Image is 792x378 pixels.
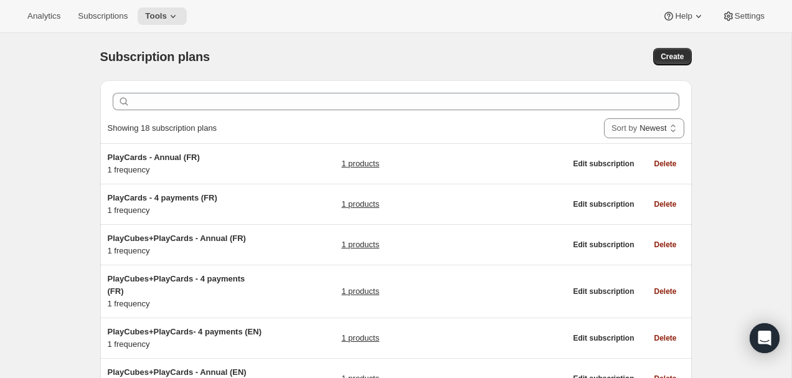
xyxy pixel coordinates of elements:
[573,333,634,343] span: Edit subscription
[646,329,684,347] button: Delete
[565,196,641,213] button: Edit subscription
[573,286,634,296] span: Edit subscription
[145,11,167,21] span: Tools
[654,199,676,209] span: Delete
[750,323,780,353] div: Open Intercom Messenger
[341,332,379,344] a: 1 products
[108,123,217,133] span: Showing 18 subscription plans
[108,234,246,243] span: PlayCubes+PlayCards - Annual (FR)
[108,327,262,336] span: PlayCubes+PlayCards- 4 payments (EN)
[565,155,641,172] button: Edit subscription
[108,153,200,162] span: PlayCards - Annual (FR)
[654,333,676,343] span: Delete
[646,283,684,300] button: Delete
[654,159,676,169] span: Delete
[108,232,263,257] div: 1 frequency
[27,11,60,21] span: Analytics
[100,50,210,64] span: Subscription plans
[20,7,68,25] button: Analytics
[565,283,641,300] button: Edit subscription
[661,52,684,62] span: Create
[341,239,379,251] a: 1 products
[108,151,263,176] div: 1 frequency
[341,198,379,210] a: 1 products
[341,285,379,298] a: 1 products
[108,274,245,296] span: PlayCubes+PlayCards - 4 payments (FR)
[675,11,692,21] span: Help
[735,11,765,21] span: Settings
[646,236,684,253] button: Delete
[565,236,641,253] button: Edit subscription
[573,199,634,209] span: Edit subscription
[108,367,247,377] span: PlayCubes+PlayCards - Annual (EN)
[78,11,128,21] span: Subscriptions
[341,158,379,170] a: 1 products
[108,273,263,310] div: 1 frequency
[646,196,684,213] button: Delete
[653,48,691,65] button: Create
[573,240,634,250] span: Edit subscription
[108,326,263,351] div: 1 frequency
[138,7,187,25] button: Tools
[654,240,676,250] span: Delete
[70,7,135,25] button: Subscriptions
[108,192,263,217] div: 1 frequency
[108,193,217,202] span: PlayCards - 4 payments (FR)
[646,155,684,172] button: Delete
[715,7,772,25] button: Settings
[573,159,634,169] span: Edit subscription
[565,329,641,347] button: Edit subscription
[654,286,676,296] span: Delete
[655,7,712,25] button: Help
